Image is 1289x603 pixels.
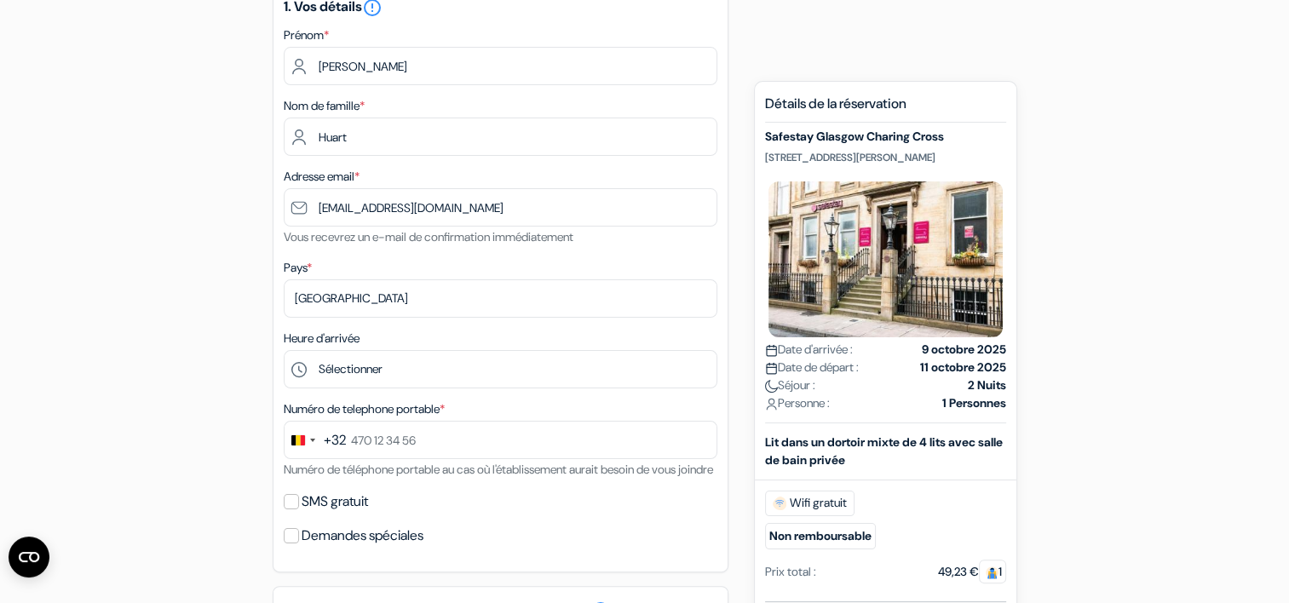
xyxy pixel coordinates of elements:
[302,524,423,548] label: Demandes spéciales
[765,341,853,359] span: Date d'arrivée :
[765,491,855,516] span: Wifi gratuit
[979,560,1006,583] span: 1
[284,400,445,418] label: Numéro de telephone portable
[284,330,360,347] label: Heure d'arrivée
[302,490,368,514] label: SMS gratuit
[765,380,778,393] img: moon.svg
[284,229,573,244] small: Vous recevrez un e-mail de confirmation immédiatement
[765,151,1006,164] p: [STREET_ADDRESS][PERSON_NAME]
[765,376,815,394] span: Séjour :
[765,398,778,411] img: user_icon.svg
[285,422,346,458] button: Change country, selected Belgium (+32)
[765,359,859,376] span: Date de départ :
[765,563,816,581] div: Prix total :
[284,421,717,459] input: 470 12 34 56
[765,362,778,375] img: calendar.svg
[968,376,1006,394] strong: 2 Nuits
[284,188,717,227] input: Entrer adresse e-mail
[284,97,365,115] label: Nom de famille
[986,566,998,579] img: guest.svg
[284,259,312,277] label: Pays
[324,430,346,451] div: +32
[765,523,876,549] small: Non remboursable
[920,359,1006,376] strong: 11 octobre 2025
[765,129,1006,144] h5: Safestay Glasgow Charing Cross
[284,26,329,44] label: Prénom
[765,434,1003,468] b: Lit dans un dortoir mixte de 4 lits avec salle de bain privée
[9,537,49,577] button: Ouvrir le widget CMP
[284,462,713,477] small: Numéro de téléphone portable au cas où l'établissement aurait besoin de vous joindre
[773,497,786,510] img: free_wifi.svg
[922,341,1006,359] strong: 9 octobre 2025
[938,563,1006,581] div: 49,23 €
[765,394,830,412] span: Personne :
[284,168,360,186] label: Adresse email
[942,394,1006,412] strong: 1 Personnes
[284,47,717,85] input: Entrez votre prénom
[765,95,1006,123] h5: Détails de la réservation
[765,344,778,357] img: calendar.svg
[284,118,717,156] input: Entrer le nom de famille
